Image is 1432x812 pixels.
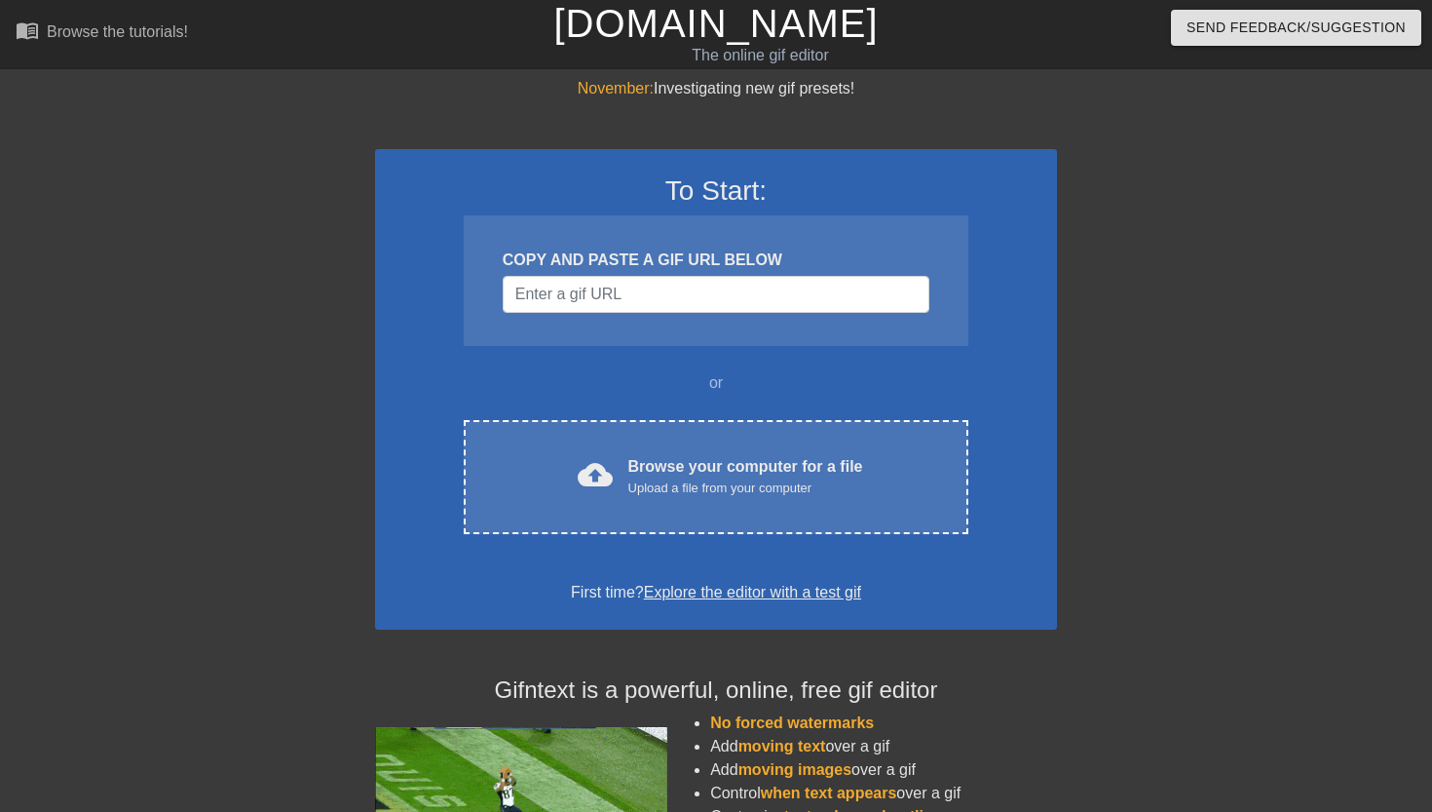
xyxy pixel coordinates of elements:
li: Control over a gif [710,782,1057,805]
div: Browse your computer for a file [628,455,863,498]
li: Add over a gif [710,758,1057,782]
div: First time? [400,581,1032,604]
li: Add over a gif [710,735,1057,758]
a: Browse the tutorials! [16,19,188,49]
button: Send Feedback/Suggestion [1171,10,1421,46]
div: Investigating new gif presets! [375,77,1057,100]
a: [DOMAIN_NAME] [553,2,878,45]
h3: To Start: [400,174,1032,208]
div: or [426,371,1006,395]
span: when text appears [761,785,897,801]
input: Username [503,276,929,313]
span: moving images [738,761,851,778]
div: COPY AND PASTE A GIF URL BELOW [503,249,929,272]
div: The online gif editor [487,44,1034,67]
span: Send Feedback/Suggestion [1187,16,1406,40]
h4: Gifntext is a powerful, online, free gif editor [375,677,1057,705]
div: Browse the tutorials! [47,23,188,40]
span: November: [578,80,654,97]
a: Explore the editor with a test gif [644,584,861,600]
span: moving text [738,738,826,754]
div: Upload a file from your computer [628,479,863,498]
span: No forced watermarks [710,715,874,731]
span: cloud_upload [578,457,613,492]
span: menu_book [16,19,39,42]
